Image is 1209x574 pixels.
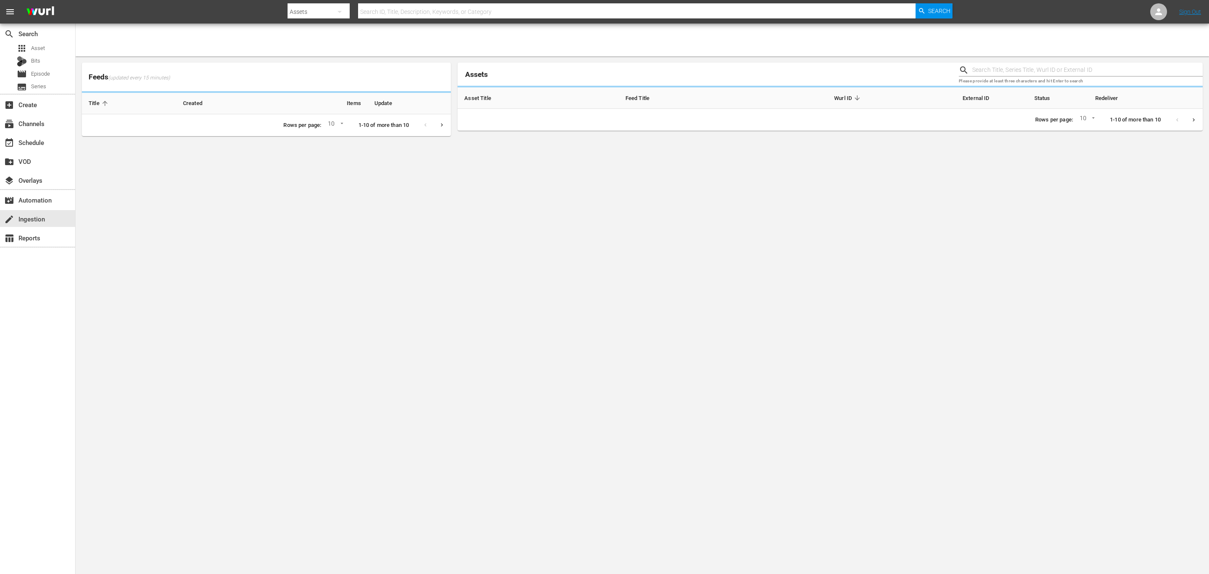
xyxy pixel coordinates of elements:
span: Create [4,100,14,110]
span: menu [5,7,15,17]
th: External ID [869,87,996,109]
span: Feeds [82,70,451,84]
p: Rows per page: [1035,116,1073,124]
div: 10 [324,119,345,132]
span: Series [31,82,46,91]
p: 1-10 of more than 10 [359,121,409,129]
th: Redeliver [1089,87,1203,109]
th: Items [293,93,368,114]
span: Search [928,3,950,18]
th: Update [368,93,451,114]
span: Asset [31,44,45,53]
button: Next page [434,117,450,133]
span: (updated every 15 minutes) [108,75,170,82]
span: Episode [31,70,50,78]
span: Channels [4,119,14,129]
span: Search [4,29,14,39]
span: Schedule [4,138,14,148]
span: Bits [31,57,40,65]
div: Bits [17,56,27,66]
button: Next page [1185,112,1202,128]
span: Created [183,100,213,107]
th: Status [996,87,1089,109]
span: Asset Title [464,94,502,102]
p: 1-10 of more than 10 [1110,116,1161,124]
span: Wurl ID [834,94,863,102]
span: Ingestion [4,214,14,224]
input: Search Title, Series Title, Wurl ID or External ID [972,64,1203,76]
th: Feed Title [619,87,737,109]
span: VOD [4,157,14,167]
p: Rows per page: [283,121,321,129]
p: Please provide at least three characters and hit Enter to search [959,78,1203,85]
span: Episode [17,69,27,79]
table: sticky table [458,87,1203,109]
span: Asset [17,43,27,53]
span: Reports [4,233,14,243]
span: Assets [465,70,488,79]
button: Search [916,3,953,18]
span: Automation [4,195,14,205]
span: Title [89,100,110,107]
table: sticky table [82,93,451,114]
div: 10 [1076,113,1096,126]
span: Overlays [4,176,14,186]
span: Series [17,82,27,92]
a: Sign Out [1179,8,1201,15]
img: ans4CAIJ8jUAAAAAAAAAAAAAAAAAAAAAAAAgQb4GAAAAAAAAAAAAAAAAAAAAAAAAJMjXAAAAAAAAAAAAAAAAAAAAAAAAgAT5G... [20,2,60,22]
